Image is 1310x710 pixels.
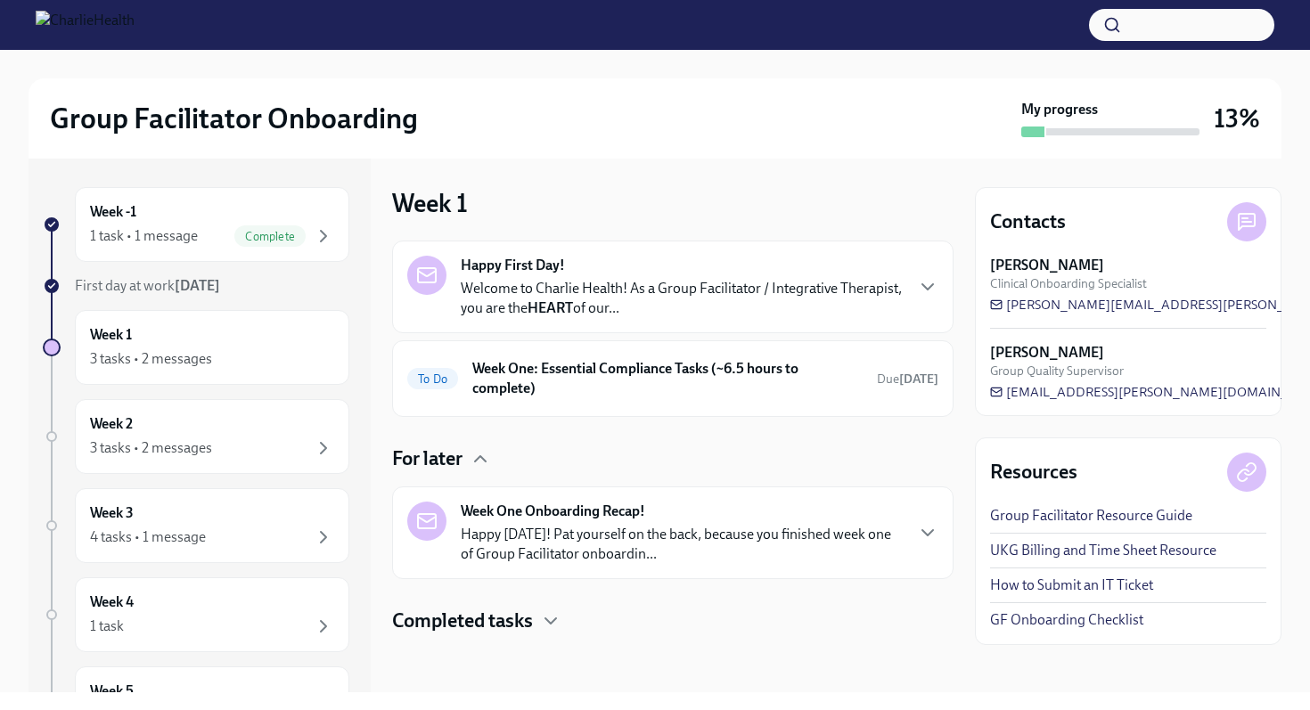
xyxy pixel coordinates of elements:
[392,187,468,219] h3: Week 1
[877,371,938,388] span: August 18th, 2025 09:00
[407,372,458,386] span: To Do
[175,277,220,294] strong: [DATE]
[90,616,124,636] div: 1 task
[75,277,220,294] span: First day at work
[899,371,938,387] strong: [DATE]
[43,187,349,262] a: Week -11 task • 1 messageComplete
[528,299,573,316] strong: HEART
[990,363,1124,379] span: Group Quality Supervisor
[392,608,954,634] div: Completed tasks
[461,502,645,521] strong: Week One Onboarding Recap!
[1214,102,1260,135] h3: 13%
[990,575,1153,595] a: How to Submit an IT Ticket
[234,230,306,243] span: Complete
[877,371,938,387] span: Due
[392,608,533,634] h4: Completed tasks
[472,359,863,398] h6: Week One: Essential Compliance Tasks (~6.5 hours to complete)
[1021,100,1098,119] strong: My progress
[50,101,418,136] h2: Group Facilitator Onboarding
[90,414,133,434] h6: Week 2
[990,208,1066,235] h4: Contacts
[36,11,135,39] img: CharlieHealth
[90,226,198,246] div: 1 task • 1 message
[461,525,903,564] p: Happy [DATE]! Pat yourself on the back, because you finished week one of Group Facilitator onboar...
[43,577,349,652] a: Week 41 task
[990,610,1143,630] a: GF Onboarding Checklist
[43,399,349,474] a: Week 23 tasks • 2 messages
[407,355,938,402] a: To DoWeek One: Essential Compliance Tasks (~6.5 hours to complete)Due[DATE]
[90,681,134,701] h6: Week 5
[90,592,134,612] h6: Week 4
[461,256,565,275] strong: Happy First Day!
[392,445,954,472] div: For later
[90,349,212,369] div: 3 tasks • 2 messages
[90,503,134,523] h6: Week 3
[43,488,349,563] a: Week 34 tasks • 1 message
[90,527,206,547] div: 4 tasks • 1 message
[90,438,212,458] div: 3 tasks • 2 messages
[990,275,1147,292] span: Clinical Onboarding Specialist
[90,325,132,345] h6: Week 1
[461,279,903,318] p: Welcome to Charlie Health! As a Group Facilitator / Integrative Therapist, you are the of our...
[990,506,1192,526] a: Group Facilitator Resource Guide
[990,256,1104,275] strong: [PERSON_NAME]
[990,541,1216,560] a: UKG Billing and Time Sheet Resource
[990,343,1104,363] strong: [PERSON_NAME]
[392,445,463,472] h4: For later
[990,459,1077,486] h4: Resources
[43,276,349,296] a: First day at work[DATE]
[90,202,136,222] h6: Week -1
[43,310,349,385] a: Week 13 tasks • 2 messages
